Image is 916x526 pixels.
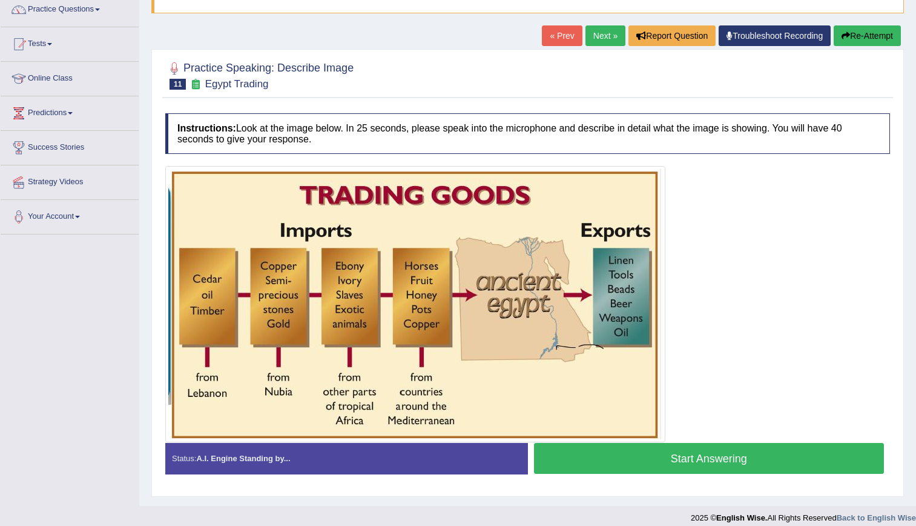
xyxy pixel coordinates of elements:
[1,62,139,92] a: Online Class
[170,79,186,90] span: 11
[837,513,916,522] a: Back to English Wise
[542,25,582,46] a: « Prev
[628,25,716,46] button: Report Question
[534,443,885,474] button: Start Answering
[719,25,831,46] a: Troubleshoot Recording
[1,165,139,196] a: Strategy Videos
[189,79,202,90] small: Exam occurring question
[1,96,139,127] a: Predictions
[1,200,139,230] a: Your Account
[834,25,901,46] button: Re-Attempt
[165,59,354,90] h2: Practice Speaking: Describe Image
[1,27,139,58] a: Tests
[585,25,625,46] a: Next »
[196,454,290,463] strong: A.I. Engine Standing by...
[177,123,236,133] b: Instructions:
[716,513,767,522] strong: English Wise.
[165,113,890,154] h4: Look at the image below. In 25 seconds, please speak into the microphone and describe in detail w...
[691,506,916,524] div: 2025 © All Rights Reserved
[205,78,269,90] small: Egypt Trading
[1,131,139,161] a: Success Stories
[165,443,528,474] div: Status:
